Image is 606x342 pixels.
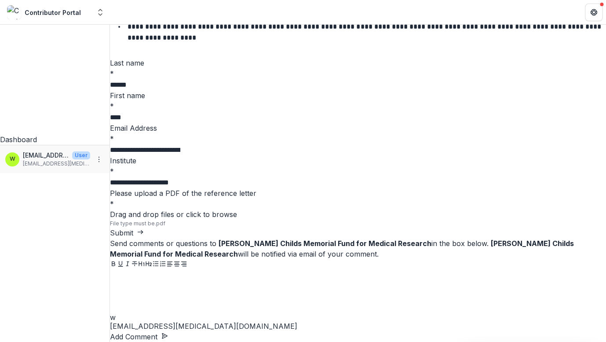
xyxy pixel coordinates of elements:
button: Add Comment [110,331,168,342]
p: [EMAIL_ADDRESS][MEDICAL_DATA][DOMAIN_NAME] [23,151,69,160]
button: More [94,154,104,165]
p: User [72,151,90,159]
button: Strike [131,260,138,267]
button: Bold [110,260,117,267]
strong: [PERSON_NAME] Childs Memorial Fund for Medical Research [219,239,431,248]
div: wade_harper@hms.harvard.edu [10,156,15,162]
div: wade_harper@hms.harvard.edu [110,314,606,321]
button: Open entity switcher [94,4,106,21]
p: Please upload a PDF of the reference letter [110,188,606,199]
strong: [PERSON_NAME] Childs Memorial Fund for Medical Research [110,239,574,258]
p: Institute [110,155,606,166]
button: Heading 1 [138,260,145,267]
button: Heading 2 [145,260,152,267]
p: Email Address [110,123,606,133]
span: click to browse [186,210,237,219]
button: Get Help [585,4,602,21]
div: Contributor Portal [25,8,81,17]
p: File type must be .pdf [110,220,606,228]
div: Send comments or questions to in the box below. will be notified via email of your comment. [110,238,606,259]
button: Bullet List [152,260,159,267]
button: Align Right [180,260,187,267]
button: Ordered List [159,260,166,267]
p: [EMAIL_ADDRESS][MEDICAL_DATA][DOMAIN_NAME] [23,160,90,168]
p: [EMAIL_ADDRESS][MEDICAL_DATA][DOMAIN_NAME] [110,321,606,331]
button: Underline [117,260,124,267]
button: Align Center [173,260,180,267]
button: Submit [110,228,144,238]
p: Last name [110,58,606,68]
img: Contributor Portal [7,5,21,19]
button: Align Left [166,260,173,267]
button: Italicize [124,260,131,267]
p: Drag and drop files or [110,209,237,220]
p: First name [110,90,606,101]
